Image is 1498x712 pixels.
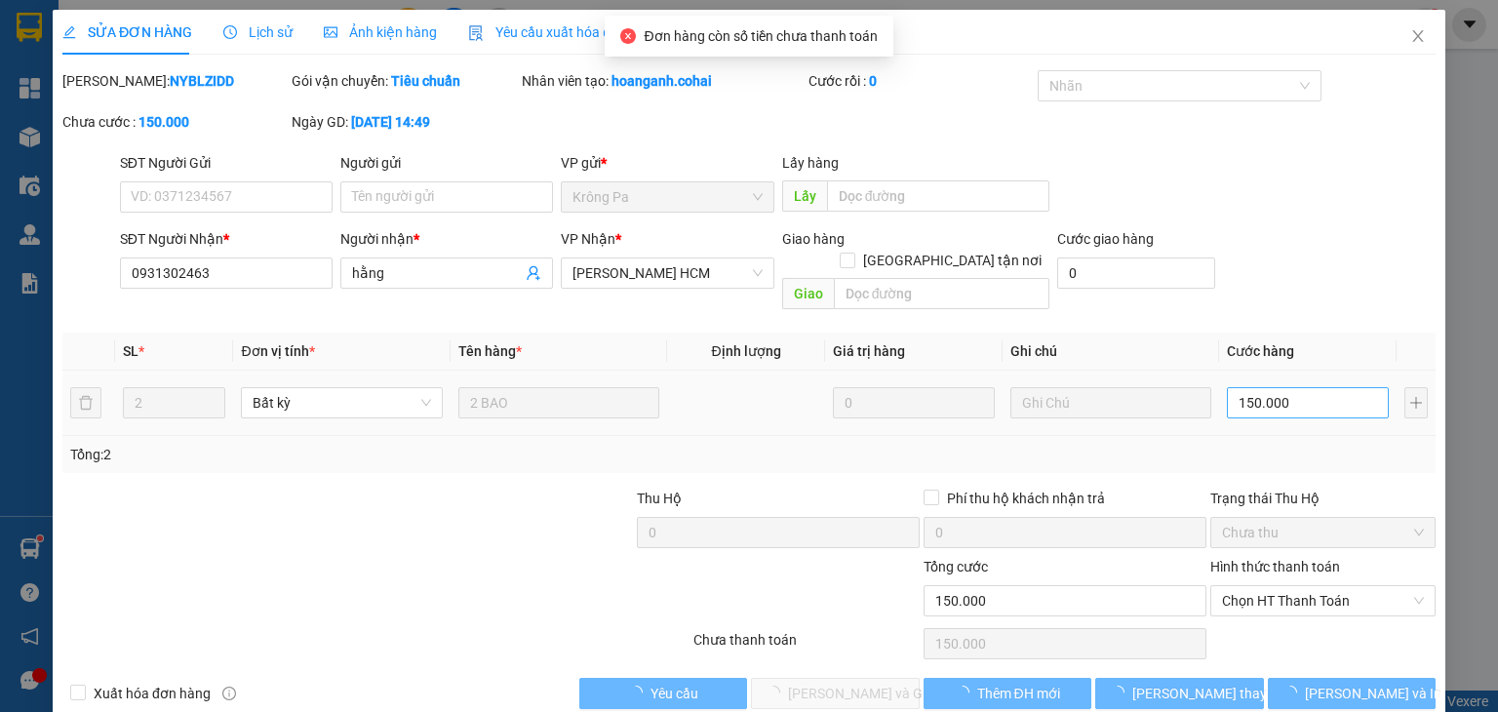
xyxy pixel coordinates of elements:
[924,678,1092,709] button: Thêm ĐH mới
[468,25,484,41] img: icon
[1283,686,1305,699] span: loading
[458,387,659,418] input: VD: Bàn, Ghế
[939,488,1113,509] span: Phí thu hộ khách nhận trả
[170,73,234,89] b: NYBLZIDD
[1410,28,1426,44] span: close
[1057,257,1215,289] input: Cước giao hàng
[526,265,541,281] span: user-add
[340,228,553,250] div: Người nhận
[644,28,877,44] span: Đơn hàng còn số tiền chưa thanh toán
[1227,343,1294,359] span: Cước hàng
[808,70,1034,92] div: Cước rồi :
[781,278,833,309] span: Giao
[781,155,838,171] span: Lấy hàng
[468,24,674,40] span: Yêu cầu xuất hóa đơn điện tử
[351,114,430,130] b: [DATE] 14:49
[1210,488,1436,509] div: Trạng thái Thu Hộ
[1057,231,1154,247] label: Cước giao hàng
[1111,686,1132,699] span: loading
[976,683,1059,704] span: Thêm ĐH mới
[620,28,636,44] span: close-circle
[292,111,517,133] div: Ngày GD:
[123,343,138,359] span: SL
[1132,683,1288,704] span: [PERSON_NAME] thay đổi
[572,182,762,212] span: Krông Pa
[650,683,697,704] span: Yêu cầu
[1391,10,1445,64] button: Close
[711,343,780,359] span: Định lượng
[241,343,314,359] span: Đơn vị tính
[223,24,293,40] span: Lịch sử
[292,70,517,92] div: Gói vận chuyển:
[781,231,844,247] span: Giao hàng
[833,278,1049,309] input: Dọc đường
[579,678,748,709] button: Yêu cầu
[869,73,877,89] b: 0
[391,73,460,89] b: Tiêu chuẩn
[120,228,333,250] div: SĐT Người Nhận
[62,111,288,133] div: Chưa cước :
[62,70,288,92] div: [PERSON_NAME]:
[855,250,1049,271] span: [GEOGRAPHIC_DATA] tận nơi
[70,444,579,465] div: Tổng: 2
[458,343,522,359] span: Tên hàng
[62,24,192,40] span: SỬA ĐƠN HÀNG
[636,491,681,506] span: Thu Hộ
[222,687,236,700] span: info-circle
[833,343,905,359] span: Giá trị hàng
[522,70,805,92] div: Nhân viên tạo:
[62,25,76,39] span: edit
[1210,559,1340,574] label: Hình thức thanh toán
[561,152,773,174] div: VP gửi
[561,231,615,247] span: VP Nhận
[324,24,437,40] span: Ảnh kiện hàng
[833,387,995,418] input: 0
[826,180,1049,212] input: Dọc đường
[781,180,826,212] span: Lấy
[340,152,553,174] div: Người gửi
[691,629,921,663] div: Chưa thanh toán
[1010,387,1211,418] input: Ghi Chú
[1268,678,1437,709] button: [PERSON_NAME] và In
[1222,586,1424,615] span: Chọn HT Thanh Toán
[1095,678,1264,709] button: [PERSON_NAME] thay đổi
[924,559,988,574] span: Tổng cước
[611,73,712,89] b: hoanganh.cohai
[1305,683,1441,704] span: [PERSON_NAME] và In
[138,114,189,130] b: 150.000
[120,152,333,174] div: SĐT Người Gửi
[572,258,762,288] span: Trần Phú HCM
[955,686,976,699] span: loading
[751,678,920,709] button: [PERSON_NAME] và Giao hàng
[1222,518,1424,547] span: Chưa thu
[1003,333,1219,371] th: Ghi chú
[223,25,237,39] span: clock-circle
[86,683,218,704] span: Xuất hóa đơn hàng
[70,387,101,418] button: delete
[628,686,650,699] span: loading
[253,388,430,417] span: Bất kỳ
[1404,387,1428,418] button: plus
[324,25,337,39] span: picture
